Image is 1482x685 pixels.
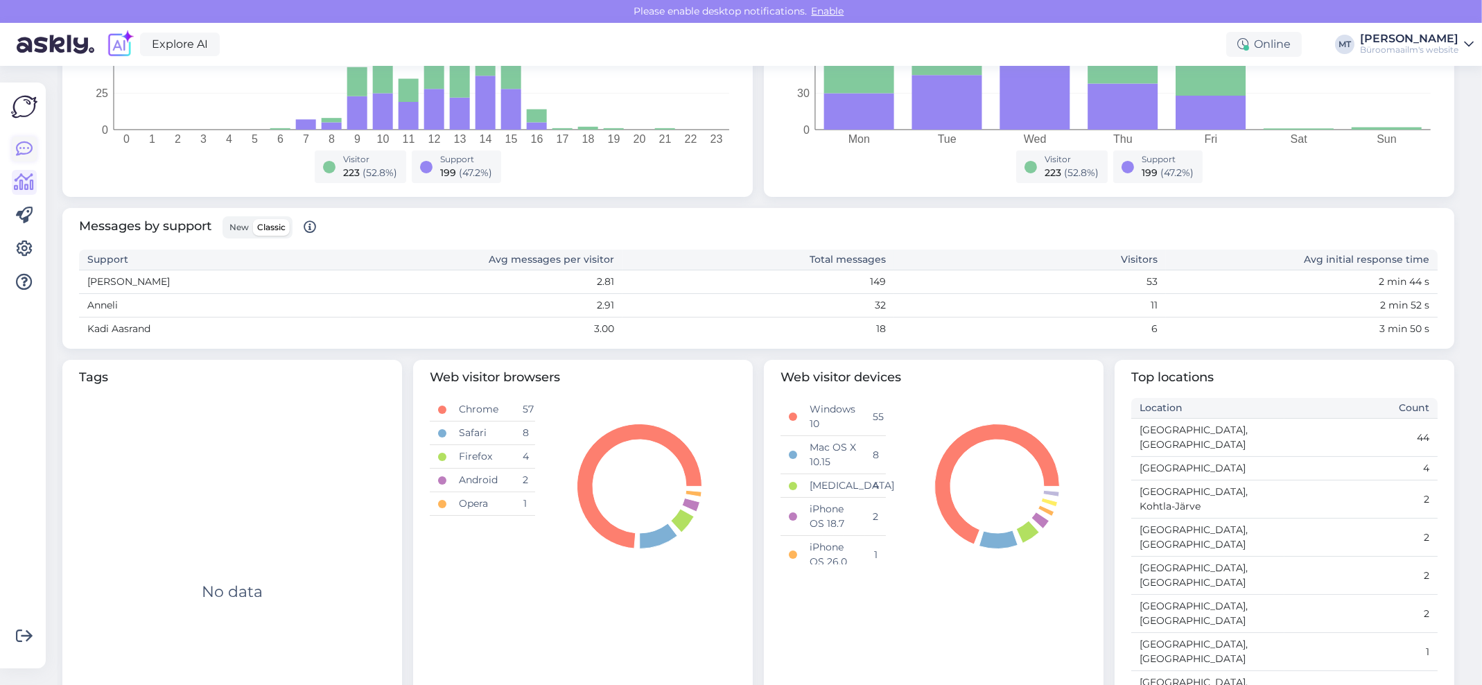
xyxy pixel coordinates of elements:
[797,87,810,99] tspan: 30
[149,133,155,145] tspan: 1
[557,133,569,145] tspan: 17
[514,398,535,422] td: 57
[460,166,493,179] span: ( 47.2 %)
[79,270,351,294] td: [PERSON_NAME]
[344,166,360,179] span: 223
[1284,595,1438,633] td: 2
[1166,270,1438,294] td: 2 min 44 s
[1131,595,1284,633] td: [GEOGRAPHIC_DATA], [GEOGRAPHIC_DATA]
[894,294,1166,318] td: 11
[848,133,870,145] tspan: Mon
[102,124,108,136] tspan: 0
[514,492,535,516] td: 1
[1166,250,1438,270] th: Avg initial response time
[200,133,207,145] tspan: 3
[938,133,957,145] tspan: Tue
[303,133,309,145] tspan: 7
[451,469,514,492] td: Android
[202,580,263,603] div: No data
[582,133,595,145] tspan: 18
[351,250,622,270] th: Avg messages per visitor
[1291,133,1308,145] tspan: Sat
[1226,32,1302,57] div: Online
[685,133,697,145] tspan: 22
[105,30,134,59] img: explore-ai
[1045,166,1062,179] span: 223
[354,133,360,145] tspan: 9
[451,445,514,469] td: Firefox
[451,422,514,445] td: Safari
[79,250,351,270] th: Support
[351,294,622,318] td: 2.91
[451,398,514,422] td: Chrome
[1131,368,1438,387] span: Top locations
[531,133,543,145] tspan: 16
[329,133,335,145] tspan: 8
[11,94,37,120] img: Askly Logo
[1142,153,1194,166] div: Support
[801,498,864,536] td: iPhone OS 18.7
[123,133,130,145] tspan: 0
[1131,633,1284,671] td: [GEOGRAPHIC_DATA], [GEOGRAPHIC_DATA]
[351,318,622,341] td: 3.00
[1131,480,1284,519] td: [GEOGRAPHIC_DATA], Kohtla-Järve
[801,436,864,474] td: Mac OS X 10.15
[1024,133,1047,145] tspan: Wed
[865,436,886,474] td: 8
[514,422,535,445] td: 8
[801,536,864,574] td: iPhone OS 26.0
[1335,35,1354,54] div: MT
[865,398,886,436] td: 55
[229,222,249,232] span: New
[140,33,220,56] a: Explore AI
[79,294,351,318] td: Anneli
[1360,44,1458,55] div: Büroomaailm's website
[1065,166,1099,179] span: ( 52.8 %)
[894,318,1166,341] td: 6
[1113,133,1133,145] tspan: Thu
[1284,398,1438,419] th: Count
[1360,33,1474,55] a: [PERSON_NAME]Büroomaailm's website
[659,133,672,145] tspan: 21
[711,133,723,145] tspan: 23
[801,474,864,498] td: [MEDICAL_DATA]
[1131,398,1284,419] th: Location
[865,498,886,536] td: 2
[441,153,493,166] div: Support
[1161,166,1194,179] span: ( 47.2 %)
[430,368,736,387] span: Web visitor browsers
[403,133,415,145] tspan: 11
[1360,33,1458,44] div: [PERSON_NAME]
[505,133,518,145] tspan: 15
[79,368,385,387] span: Tags
[252,133,258,145] tspan: 5
[1166,294,1438,318] td: 2 min 52 s
[451,492,514,516] td: Opera
[277,133,284,145] tspan: 6
[1142,166,1158,179] span: 199
[1045,153,1099,166] div: Visitor
[808,5,848,17] span: Enable
[1131,519,1284,557] td: [GEOGRAPHIC_DATA], [GEOGRAPHIC_DATA]
[480,133,492,145] tspan: 14
[865,536,886,574] td: 1
[1284,519,1438,557] td: 2
[622,270,894,294] td: 149
[514,469,535,492] td: 2
[1166,318,1438,341] td: 3 min 50 s
[351,270,622,294] td: 2.81
[1284,480,1438,519] td: 2
[175,133,181,145] tspan: 2
[1377,133,1396,145] tspan: Sun
[622,294,894,318] td: 32
[622,318,894,341] td: 18
[894,270,1166,294] td: 53
[1131,419,1284,457] td: [GEOGRAPHIC_DATA], [GEOGRAPHIC_DATA]
[803,124,810,136] tspan: 0
[428,133,441,145] tspan: 12
[79,318,351,341] td: Kadi Aasrand
[865,474,886,498] td: 4
[1131,557,1284,595] td: [GEOGRAPHIC_DATA], [GEOGRAPHIC_DATA]
[441,166,457,179] span: 199
[363,166,398,179] span: ( 52.8 %)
